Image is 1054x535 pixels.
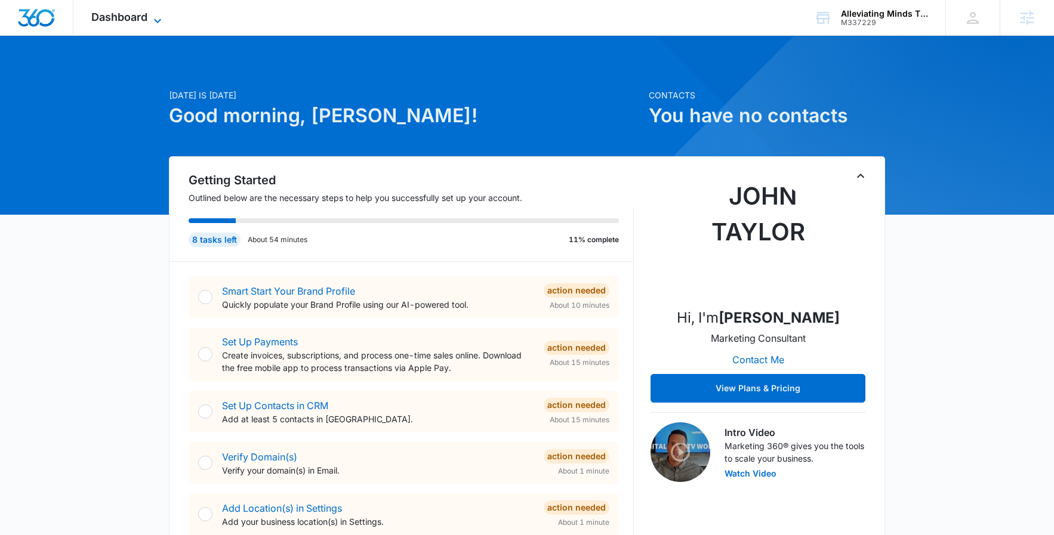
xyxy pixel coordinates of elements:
button: Watch Video [725,469,776,478]
span: About 1 minute [558,466,609,477]
div: Action Needed [544,341,609,355]
a: Set Up Contacts in CRM [222,400,328,412]
p: Verify your domain(s) in Email. [222,464,534,477]
h1: Good morning, [PERSON_NAME]! [169,101,642,130]
a: Verify Domain(s) [222,451,297,463]
a: Set Up Payments [222,336,298,348]
a: Smart Start Your Brand Profile [222,285,355,297]
img: website_grey.svg [19,31,29,41]
img: John Taylor [698,178,818,298]
img: Intro Video [651,422,710,482]
div: Domain: [DOMAIN_NAME] [31,31,131,41]
img: tab_domain_overview_orange.svg [32,69,42,79]
p: Contacts [649,89,885,101]
a: Add Location(s) in Settings [222,502,342,514]
div: Domain Overview [45,70,107,78]
img: tab_keywords_by_traffic_grey.svg [119,69,128,79]
img: logo_orange.svg [19,19,29,29]
span: Dashboard [91,11,147,23]
p: Add your business location(s) in Settings. [222,515,534,528]
div: Action Needed [544,449,609,463]
button: Toggle Collapse [853,169,868,183]
span: About 1 minute [558,517,609,528]
button: View Plans & Pricing [651,374,865,403]
h3: Intro Video [725,425,865,440]
div: Action Needed [544,283,609,298]
p: Outlined below are the necessary steps to help you successfully set up your account. [189,191,634,204]
h1: You have no contacts [649,101,885,130]
p: [DATE] is [DATE] [169,89,642,101]
p: Hi, I'm [677,307,840,329]
p: 11% complete [569,234,619,245]
div: 8 tasks left [189,233,241,247]
div: Keywords by Traffic [132,70,201,78]
p: Add at least 5 contacts in [GEOGRAPHIC_DATA]. [222,413,534,425]
p: Quickly populate your Brand Profile using our AI-powered tool. [222,298,534,311]
p: Create invoices, subscriptions, and process one-time sales online. Download the free mobile app t... [222,349,534,374]
span: About 10 minutes [550,300,609,311]
span: About 15 minutes [550,357,609,368]
div: account id [841,18,928,27]
p: Marketing Consultant [711,331,806,345]
strong: [PERSON_NAME] [719,309,840,326]
h2: Getting Started [189,171,634,189]
span: About 15 minutes [550,415,609,425]
button: Contact Me [720,345,796,374]
div: v 4.0.25 [33,19,58,29]
p: About 54 minutes [248,234,307,245]
div: account name [841,9,928,18]
p: Marketing 360® gives you the tools to scale your business. [725,440,865,465]
div: Action Needed [544,398,609,412]
div: Action Needed [544,500,609,515]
